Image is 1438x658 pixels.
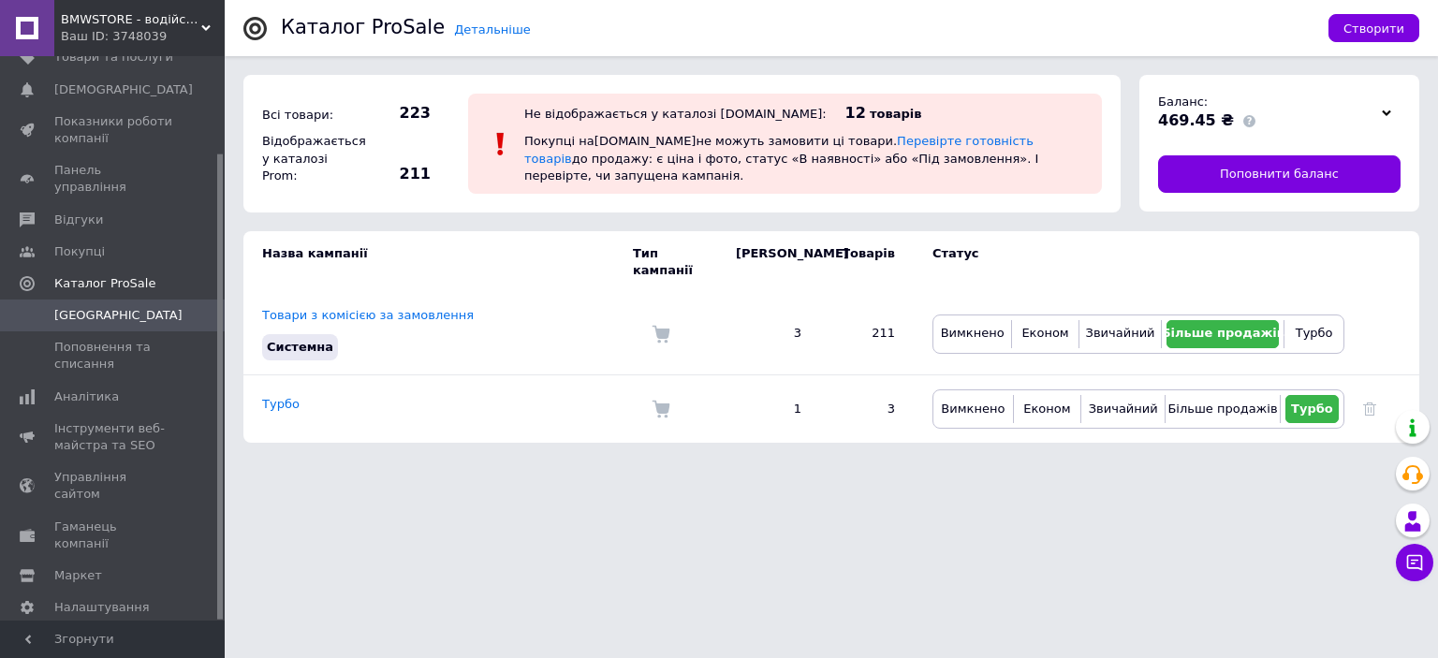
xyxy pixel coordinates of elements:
[1084,320,1157,348] button: Звичайний
[281,18,445,37] div: Каталог ProSale
[633,231,717,293] td: Тип кампанії
[54,49,173,66] span: Товари та послуги
[1363,402,1376,416] a: Видалити
[1285,395,1339,423] button: Турбо
[1291,402,1333,416] span: Турбо
[717,293,820,374] td: 3
[938,320,1006,348] button: Вимкнено
[1296,326,1333,340] span: Турбо
[454,22,531,37] a: Детальніше
[54,469,173,503] span: Управління сайтом
[365,164,431,184] span: 211
[1021,326,1068,340] span: Економ
[524,134,1038,182] span: Покупці на [DOMAIN_NAME] не можуть замовити ці товари. до продажу: є ціна і фото, статус «В наявн...
[1086,395,1160,423] button: Звичайний
[870,107,921,121] span: товарів
[1023,402,1070,416] span: Економ
[1167,320,1279,348] button: Більше продажів
[54,519,173,552] span: Гаманець компанії
[267,340,333,354] span: Системна
[262,308,474,322] a: Товари з комісією за замовлення
[717,374,820,443] td: 1
[820,374,914,443] td: 3
[652,400,670,418] img: Комісія за замовлення
[54,113,173,147] span: Показники роботи компанії
[1158,155,1401,193] a: Поповнити баланс
[820,231,914,293] td: Товарів
[524,107,827,121] div: Не відображається у каталозі [DOMAIN_NAME]:
[54,388,119,405] span: Аналітика
[1343,22,1404,36] span: Створити
[54,243,105,260] span: Покупці
[61,28,225,45] div: Ваш ID: 3748039
[1086,326,1155,340] span: Звичайний
[365,103,431,124] span: 223
[54,339,173,373] span: Поповнення та списання
[820,293,914,374] td: 211
[257,102,360,128] div: Всі товари:
[1162,326,1284,340] span: Більше продажів
[54,567,102,584] span: Маркет
[61,11,201,28] span: BMWSTORE - водійські та пасажирські внутрішні ручки салону для BMW на всі серії
[54,81,193,98] span: [DEMOGRAPHIC_DATA]
[54,275,155,292] span: Каталог ProSale
[941,402,1005,416] span: Вимкнено
[914,231,1344,293] td: Статус
[54,307,183,324] span: [GEOGRAPHIC_DATA]
[1089,402,1158,416] span: Звичайний
[54,162,173,196] span: Панель управління
[262,397,300,411] a: Турбо
[1019,395,1076,423] button: Економ
[487,130,515,158] img: :exclamation:
[1396,544,1433,581] button: Чат з покупцем
[54,420,173,454] span: Інструменти веб-майстра та SEO
[1328,14,1419,42] button: Створити
[1289,320,1339,348] button: Турбо
[54,212,103,228] span: Відгуки
[524,134,1034,165] a: Перевірте готовність товарів
[243,231,633,293] td: Назва кампанії
[717,231,820,293] td: [PERSON_NAME]
[1170,395,1274,423] button: Більше продажів
[938,395,1008,423] button: Вимкнено
[1158,111,1234,129] span: 469.45 ₴
[1017,320,1073,348] button: Економ
[845,104,866,122] span: 12
[652,325,670,344] img: Комісія за замовлення
[54,599,150,616] span: Налаштування
[1167,402,1277,416] span: Більше продажів
[941,326,1005,340] span: Вимкнено
[1220,166,1339,183] span: Поповнити баланс
[257,128,360,189] div: Відображається у каталозі Prom:
[1158,95,1208,109] span: Баланс:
